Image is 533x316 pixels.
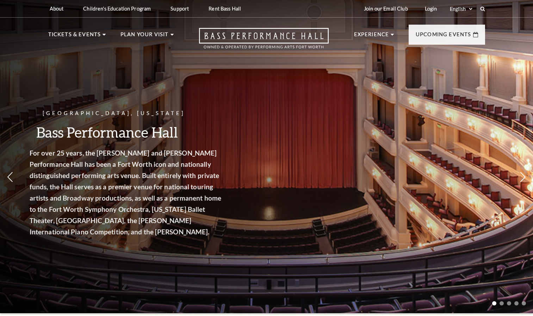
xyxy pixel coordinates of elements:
[120,30,169,43] p: Plan Your Visit
[448,6,473,12] select: Select:
[45,109,239,118] p: [GEOGRAPHIC_DATA], [US_STATE]
[50,6,64,12] p: About
[416,30,471,43] p: Upcoming Events
[48,30,101,43] p: Tickets & Events
[209,6,241,12] p: Rent Bass Hall
[83,6,151,12] p: Children's Education Program
[45,123,239,141] h3: Bass Performance Hall
[354,30,389,43] p: Experience
[45,149,237,236] strong: For over 25 years, the [PERSON_NAME] and [PERSON_NAME] Performance Hall has been a Fort Worth ico...
[171,6,189,12] p: Support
